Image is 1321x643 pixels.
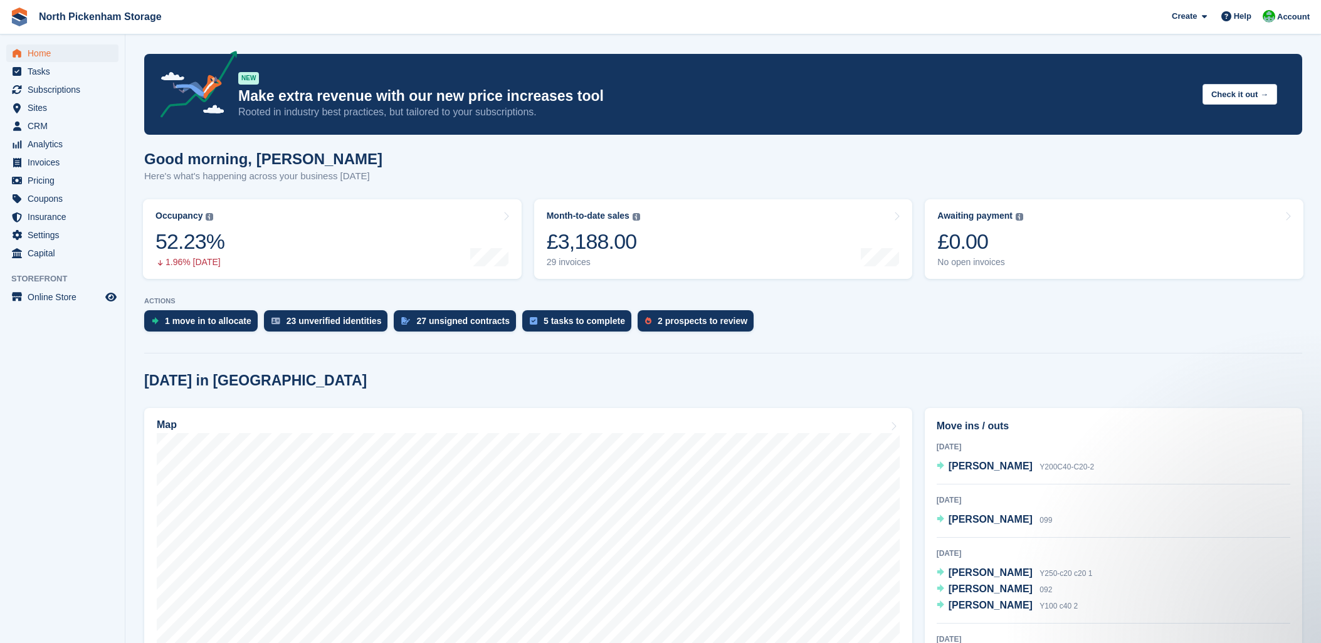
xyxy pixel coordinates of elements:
h2: Map [157,419,177,431]
img: icon-info-grey-7440780725fd019a000dd9b08b2336e03edf1995a4989e88bcd33f0948082b44.svg [633,213,640,221]
div: 2 prospects to review [658,316,747,326]
p: Rooted in industry best practices, but tailored to your subscriptions. [238,105,1192,119]
div: Occupancy [155,211,203,221]
span: Capital [28,244,103,262]
span: [PERSON_NAME] [949,514,1033,525]
div: NEW [238,72,259,85]
img: price-adjustments-announcement-icon-8257ccfd72463d97f412b2fc003d46551f7dbcb40ab6d574587a9cd5c0d94... [150,51,238,122]
span: Y250-c20 c20 1 [1039,569,1092,578]
a: menu [6,208,118,226]
img: task-75834270c22a3079a89374b754ae025e5fb1db73e45f91037f5363f120a921f8.svg [530,317,537,325]
span: CRM [28,117,103,135]
a: menu [6,135,118,153]
a: 2 prospects to review [638,310,760,338]
button: Check it out → [1203,84,1277,105]
a: [PERSON_NAME] Y250-c20 c20 1 [937,565,1093,582]
h1: Good morning, [PERSON_NAME] [144,150,382,167]
span: Sites [28,99,103,117]
p: Here's what's happening across your business [DATE] [144,169,382,184]
span: Pricing [28,172,103,189]
span: Insurance [28,208,103,226]
a: menu [6,172,118,189]
a: menu [6,244,118,262]
a: North Pickenham Storage [34,6,167,27]
a: menu [6,117,118,135]
a: 5 tasks to complete [522,310,638,338]
a: menu [6,63,118,80]
a: Month-to-date sales £3,188.00 29 invoices [534,199,913,279]
span: Home [28,44,103,62]
div: [DATE] [937,494,1290,506]
img: icon-info-grey-7440780725fd019a000dd9b08b2336e03edf1995a4989e88bcd33f0948082b44.svg [206,213,213,221]
a: menu [6,226,118,244]
div: No open invoices [937,257,1023,268]
a: Preview store [103,290,118,305]
div: 29 invoices [547,257,640,268]
a: menu [6,81,118,98]
a: [PERSON_NAME] 092 [937,582,1053,598]
span: Create [1172,10,1197,23]
span: Account [1277,11,1310,23]
span: 092 [1039,585,1052,594]
p: ACTIONS [144,297,1302,305]
span: Invoices [28,154,103,171]
a: [PERSON_NAME] Y200C40-C20-2 [937,459,1094,475]
span: Online Store [28,288,103,306]
span: Storefront [11,273,125,285]
a: Awaiting payment £0.00 No open invoices [925,199,1303,279]
div: £3,188.00 [547,229,640,254]
div: 1.96% [DATE] [155,257,224,268]
span: Tasks [28,63,103,80]
div: £0.00 [937,229,1023,254]
span: Y100 c40 2 [1039,602,1078,610]
span: Help [1234,10,1251,23]
img: prospect-51fa495bee0391a8d652442698ab0144808aea92771e9ea1ae160a38d050c398.svg [645,317,651,325]
a: menu [6,288,118,306]
img: Chris Gulliver [1263,10,1275,23]
p: Make extra revenue with our new price increases tool [238,87,1192,105]
a: menu [6,190,118,207]
div: [DATE] [937,548,1290,559]
span: [PERSON_NAME] [949,600,1033,610]
span: 099 [1039,516,1052,525]
span: Analytics [28,135,103,153]
span: Settings [28,226,103,244]
span: [PERSON_NAME] [949,567,1033,578]
img: contract_signature_icon-13c848040528278c33f63329250d36e43548de30e8caae1d1a13099fd9432cc5.svg [401,317,410,325]
a: 1 move in to allocate [144,310,264,338]
a: menu [6,44,118,62]
div: 52.23% [155,229,224,254]
div: 27 unsigned contracts [416,316,510,326]
a: [PERSON_NAME] 099 [937,512,1053,528]
a: menu [6,154,118,171]
a: 27 unsigned contracts [394,310,522,338]
a: 23 unverified identities [264,310,394,338]
span: [PERSON_NAME] [949,461,1033,471]
span: Y200C40-C20-2 [1039,463,1094,471]
a: menu [6,99,118,117]
div: Month-to-date sales [547,211,629,221]
h2: [DATE] in [GEOGRAPHIC_DATA] [144,372,367,389]
div: Awaiting payment [937,211,1013,221]
a: Occupancy 52.23% 1.96% [DATE] [143,199,522,279]
span: [PERSON_NAME] [949,583,1033,594]
span: Subscriptions [28,81,103,98]
img: stora-icon-8386f47178a22dfd0bd8f6a31ec36ba5ce8667c1dd55bd0f319d3a0aa187defe.svg [10,8,29,26]
a: [PERSON_NAME] Y100 c40 2 [937,598,1078,614]
img: move_ins_to_allocate_icon-fdf77a2bb77ea45bf5b3d319d69a93e2d87916cf1d5bf7949dd705db3b84f3ca.svg [152,317,159,325]
div: 23 unverified identities [287,316,382,326]
span: Coupons [28,190,103,207]
div: 1 move in to allocate [165,316,251,326]
h2: Move ins / outs [937,419,1290,434]
img: verify_identity-adf6edd0f0f0b5bbfe63781bf79b02c33cf7c696d77639b501bdc392416b5a36.svg [271,317,280,325]
div: 5 tasks to complete [544,316,625,326]
div: [DATE] [937,441,1290,452]
img: icon-info-grey-7440780725fd019a000dd9b08b2336e03edf1995a4989e88bcd33f0948082b44.svg [1016,213,1023,221]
